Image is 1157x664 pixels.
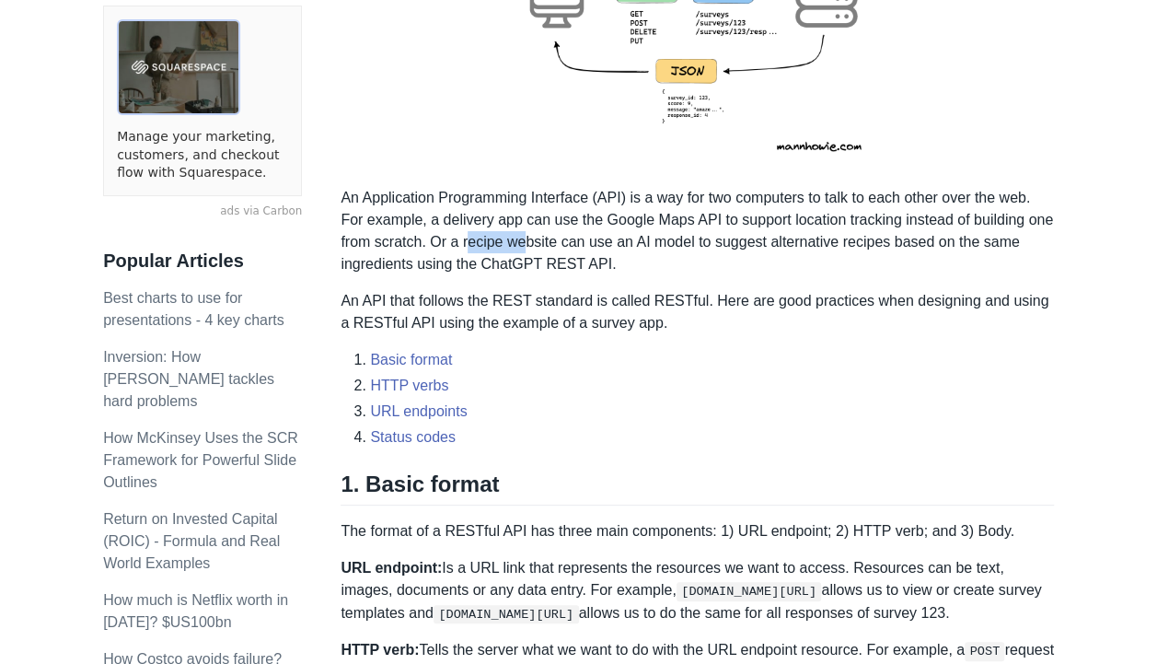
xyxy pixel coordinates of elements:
[103,511,280,571] a: Return on Invested Capital (ROIC) - Formula and Real World Examples
[103,592,288,630] a: How much is Netflix worth in [DATE]? $US100bn
[103,349,274,409] a: Inversion: How [PERSON_NAME] tackles hard problems
[965,642,1005,660] code: POST
[341,520,1054,542] p: The format of a RESTful API has three main components: 1) URL endpoint; 2) HTTP verb; and 3) Body.
[370,403,467,419] a: URL endpoints
[103,204,302,220] a: ads via Carbon
[341,560,442,576] strong: URL endpoint:
[341,557,1054,624] p: Is a URL link that represents the resources we want to access. Resources can be text, images, doc...
[341,290,1054,334] p: An API that follows the REST standard is called RESTful. Here are good practices when designing a...
[677,582,822,600] code: [DOMAIN_NAME][URL]
[103,250,302,273] h3: Popular Articles
[341,642,419,658] strong: HTTP verb:
[370,378,448,393] a: HTTP verbs
[103,290,284,328] a: Best charts to use for presentations - 4 key charts
[103,430,298,490] a: How McKinsey Uses the SCR Framework for Powerful Slide Outlines
[434,605,579,623] code: [DOMAIN_NAME][URL]
[370,429,456,445] a: Status codes
[117,19,240,115] img: ads via Carbon
[341,187,1054,275] p: An Application Programming Interface (API) is a way for two computers to talk to each other over ...
[341,471,1054,506] h2: 1. Basic format
[370,352,452,367] a: Basic format
[117,128,288,182] a: Manage your marketing, customers, and checkout flow with Squarespace.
